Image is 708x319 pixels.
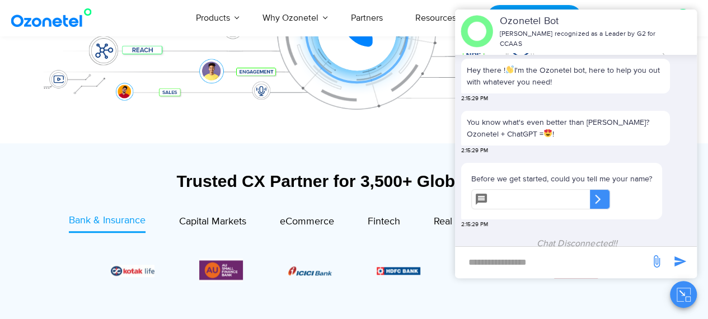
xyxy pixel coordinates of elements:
p: Before we get started, could you tell me your name? [471,173,652,185]
div: new-msg-input [461,252,644,273]
p: You know what's even better than [PERSON_NAME]? Ozonetel + ChatGPT = ! [467,116,664,140]
p: Hey there ! I'm the Ozonetel bot, here to help you out with whatever you need! [467,64,664,88]
img: 👋 [506,65,514,73]
span: end chat or minimize [662,27,671,36]
span: Capital Markets [179,215,246,228]
a: Fintech [368,213,400,233]
p: Ozonetel Bot [500,14,660,29]
div: Trusted CX Partner for 3,500+ Global Brands [49,171,659,191]
a: Bank & Insurance [69,213,146,233]
span: Chat Disconnected!! [537,238,618,249]
span: Bank & Insurance [69,214,146,227]
img: Picture9.png [377,267,420,274]
span: Real Estate [434,215,481,228]
span: 2:15:29 PM [461,95,488,103]
img: Picture13.png [199,259,243,282]
img: header [461,15,493,48]
a: eCommerce [280,213,334,233]
a: Request a Demo [486,5,582,31]
div: 6 / 6 [199,259,243,282]
span: 2:15:29 PM [461,147,488,155]
span: eCommerce [280,215,334,228]
span: 2:15:29 PM [461,221,488,229]
img: Picture8.png [288,266,332,275]
img: 😍 [544,129,552,137]
div: Image Carousel [111,259,598,282]
span: Fintech [368,215,400,228]
span: send message [645,250,668,273]
img: Picture26.jpg [111,265,154,277]
p: [PERSON_NAME] recognized as a Leader by G2 for CCAAS [500,29,660,49]
div: 5 / 6 [111,264,154,277]
button: Close chat [670,281,697,308]
div: 2 / 6 [377,264,420,277]
a: Capital Markets [179,213,246,233]
span: send message [669,250,691,273]
a: Real Estate [434,213,481,233]
div: 1 / 6 [288,264,332,277]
